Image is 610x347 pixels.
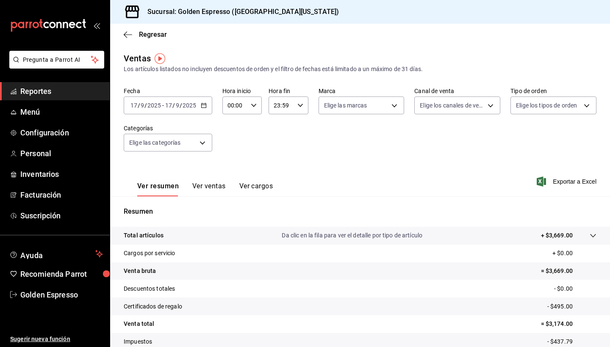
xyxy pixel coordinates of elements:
label: Fecha [124,88,212,94]
button: Ver cargos [239,182,273,196]
span: Recomienda Parrot [20,268,103,280]
p: Descuentos totales [124,284,175,293]
span: / [180,102,182,109]
label: Tipo de orden [510,88,596,94]
p: Impuestos [124,337,152,346]
span: Inventarios [20,168,103,180]
button: open_drawer_menu [93,22,100,29]
p: - $495.00 [547,302,596,311]
label: Hora inicio [222,88,262,94]
h3: Sucursal: Golden Espresso ([GEOGRAPHIC_DATA][US_STATE]) [141,7,339,17]
input: -- [130,102,138,109]
button: Ver resumen [137,182,179,196]
div: navigation tabs [137,182,273,196]
div: Los artículos listados no incluyen descuentos de orden y el filtro de fechas está limitado a un m... [124,65,596,74]
input: -- [165,102,172,109]
span: Facturación [20,189,103,201]
button: Pregunta a Parrot AI [9,51,104,69]
span: Sugerir nueva función [10,335,103,344]
input: -- [140,102,144,109]
a: Pregunta a Parrot AI [6,61,104,70]
label: Categorías [124,125,212,131]
input: -- [175,102,180,109]
label: Marca [319,88,405,94]
span: Golden Espresso [20,289,103,300]
span: Pregunta a Parrot AI [23,55,91,64]
input: ---- [147,102,161,109]
span: Elige las categorías [129,138,181,147]
button: Exportar a Excel [538,176,596,187]
span: Elige las marcas [324,101,367,110]
span: - [162,102,164,109]
span: Ayuda [20,249,92,259]
p: - $0.00 [554,284,596,293]
p: + $0.00 [552,249,596,258]
button: Regresar [124,30,167,39]
span: Elige los canales de venta [420,101,485,110]
p: Total artículos [124,231,164,240]
span: Reportes [20,85,103,97]
img: Tooltip marker [155,53,165,64]
span: / [144,102,147,109]
label: Hora fin [269,88,308,94]
p: Resumen [124,207,596,217]
div: Ventas [124,52,151,65]
button: Ver ventas [192,182,226,196]
p: = $3,669.00 [541,267,596,275]
p: Venta bruta [124,267,156,275]
input: ---- [182,102,197,109]
p: Cargos por servicio [124,249,175,258]
label: Canal de venta [414,88,500,94]
span: Elige los tipos de orden [516,101,577,110]
span: Personal [20,148,103,159]
span: / [138,102,140,109]
span: Suscripción [20,210,103,221]
span: Regresar [139,30,167,39]
p: - $437.79 [547,337,596,346]
p: = $3,174.00 [541,319,596,328]
p: + $3,669.00 [541,231,573,240]
span: / [172,102,175,109]
p: Da clic en la fila para ver el detalle por tipo de artículo [282,231,422,240]
span: Menú [20,106,103,118]
p: Venta total [124,319,154,328]
p: Certificados de regalo [124,302,182,311]
span: Configuración [20,127,103,138]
